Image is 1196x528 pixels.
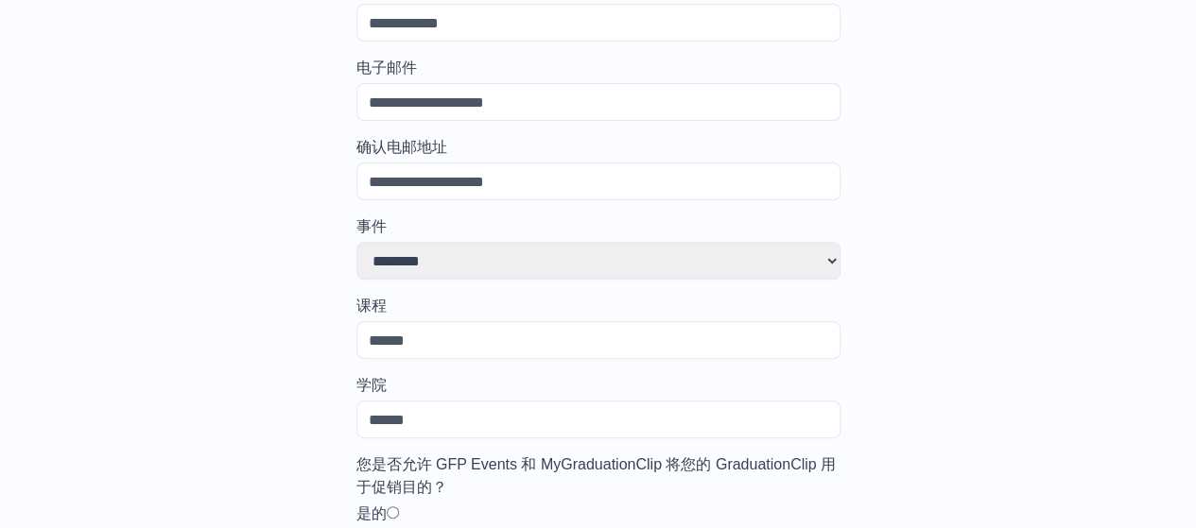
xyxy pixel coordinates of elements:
[356,218,387,234] font: 事件
[356,456,836,495] font: 您是否允许 GFP Events 和 MyGraduationClip 将您的 GraduationClip 用于促销目的？
[356,298,387,314] font: 课程
[356,139,447,155] font: 确认电邮地址
[356,505,387,521] font: 是的
[356,377,387,393] font: 学院
[356,60,417,76] font: 电子邮件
